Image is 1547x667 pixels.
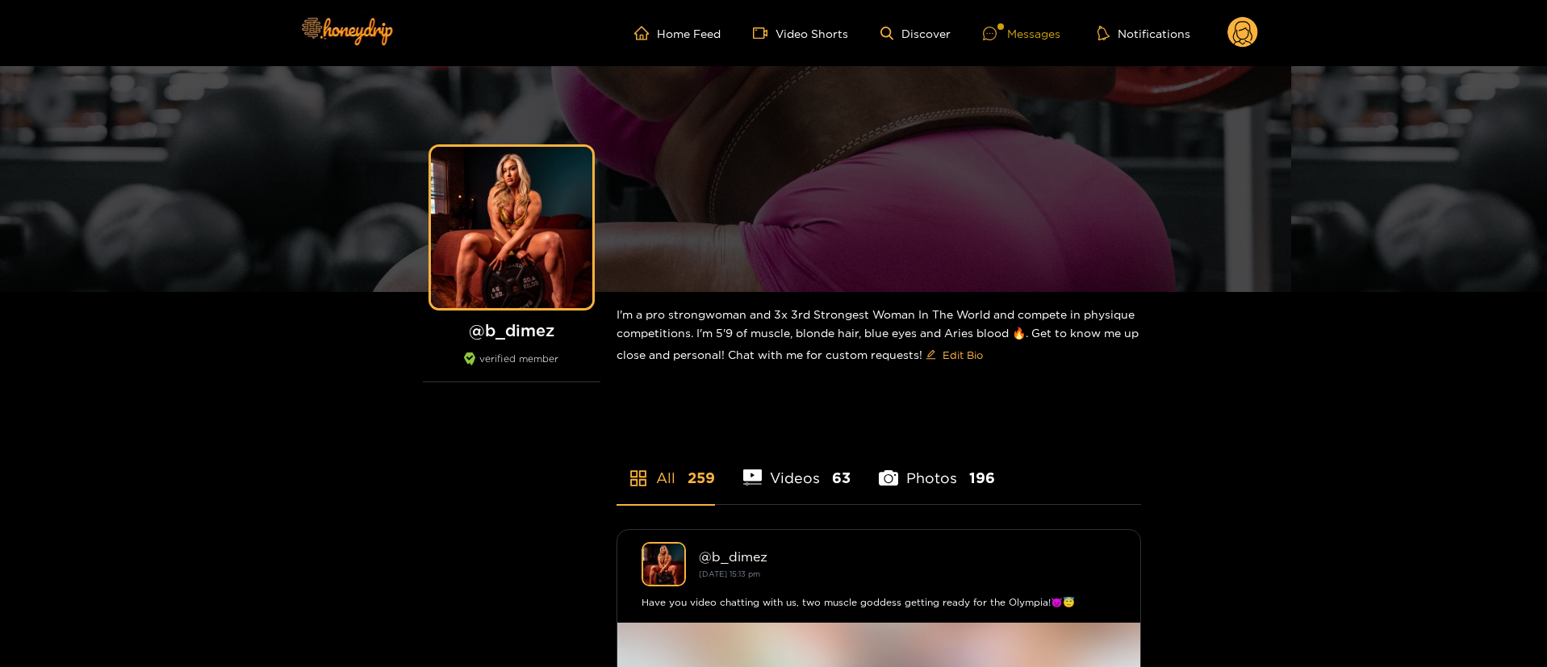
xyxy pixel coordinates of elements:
div: Have you video chatting with us, two muscle goddess getting ready for the Olympia!😈😇 [642,594,1116,611]
span: edit [926,349,936,361]
h1: @ b_dimez [423,320,600,340]
a: Discover [880,27,951,40]
span: 196 [969,468,995,488]
span: appstore [629,469,648,488]
span: Edit Bio [943,347,983,363]
span: video-camera [753,26,776,40]
span: 259 [688,468,715,488]
span: home [634,26,657,40]
small: [DATE] 15:13 pm [699,569,760,578]
img: b_dimez [642,542,686,586]
div: @ b_dimez [699,549,1116,564]
li: Photos [879,431,995,504]
button: editEdit Bio [922,342,986,368]
div: I'm a pro strongwoman and 3x 3rd Strongest Woman In The World and compete in physique competition... [617,292,1141,381]
a: Video Shorts [753,26,848,40]
div: verified member [423,352,600,382]
div: Messages [983,24,1060,43]
li: Videos [743,431,851,504]
button: Notifications [1093,25,1195,41]
li: All [617,431,715,504]
span: 63 [832,468,851,488]
a: Home Feed [634,26,721,40]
